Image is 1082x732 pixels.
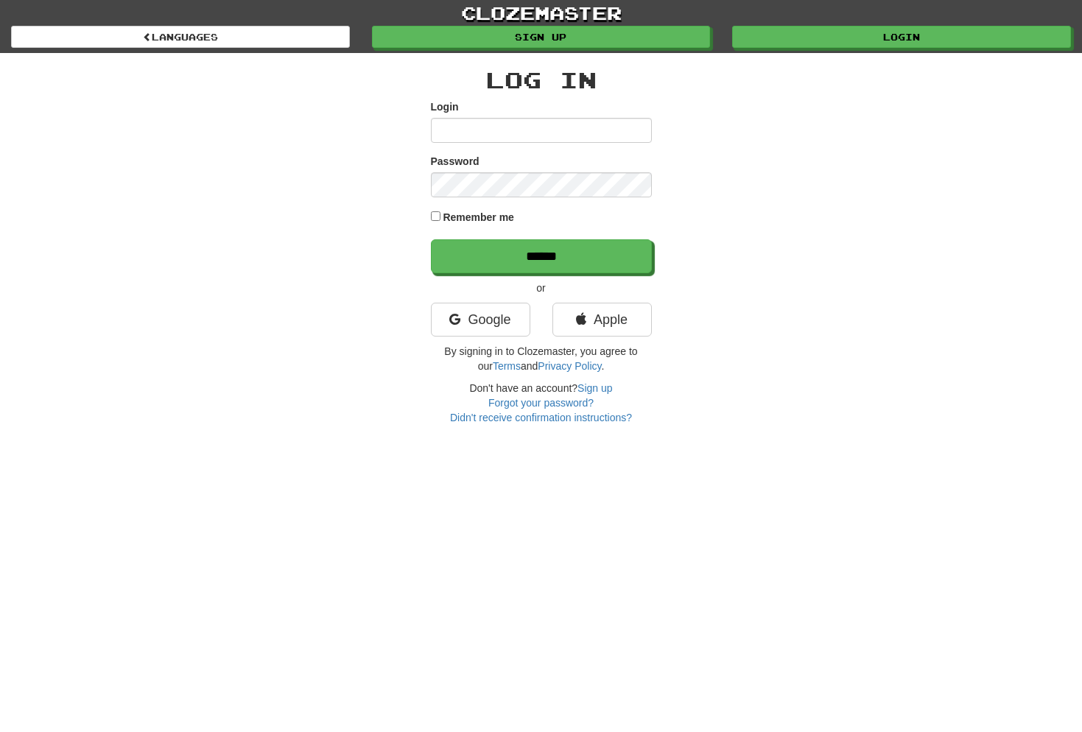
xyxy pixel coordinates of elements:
a: Didn't receive confirmation instructions? [450,412,632,423]
a: Apple [552,303,652,337]
p: or [431,281,652,295]
a: Sign up [372,26,711,48]
a: Terms [493,360,521,372]
a: Languages [11,26,350,48]
label: Password [431,154,479,169]
label: Remember me [443,210,514,225]
a: Google [431,303,530,337]
a: Sign up [577,382,612,394]
a: Login [732,26,1071,48]
label: Login [431,99,459,114]
div: Don't have an account? [431,381,652,425]
a: Privacy Policy [538,360,601,372]
a: Forgot your password? [488,397,594,409]
p: By signing in to Clozemaster, you agree to our and . [431,344,652,373]
h2: Log In [431,68,652,92]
